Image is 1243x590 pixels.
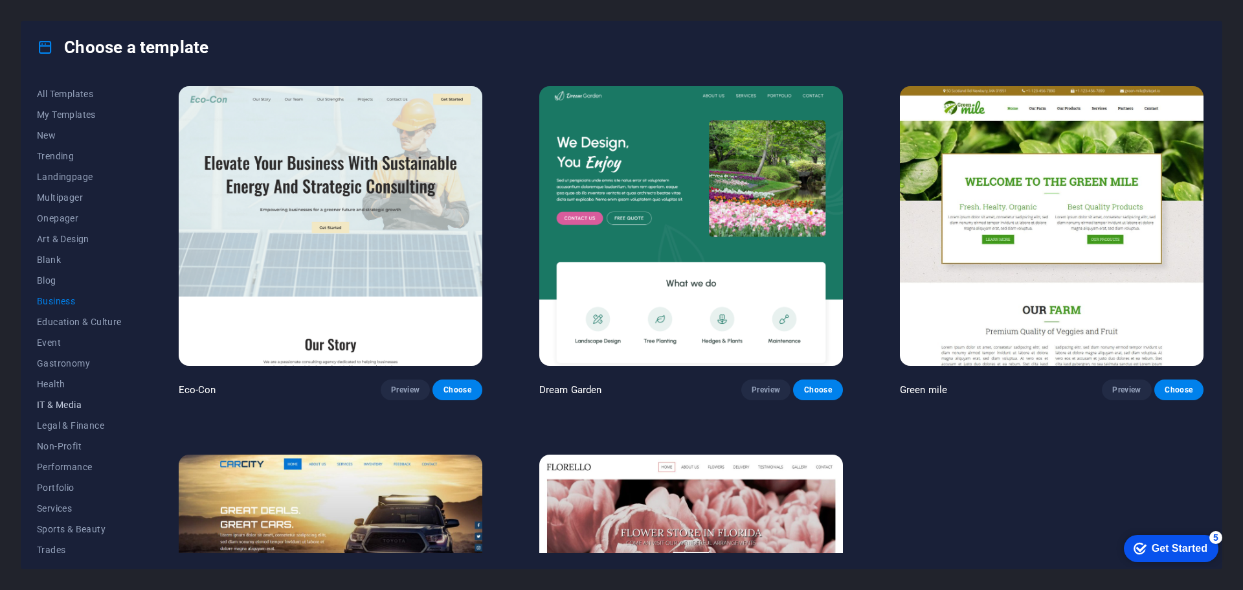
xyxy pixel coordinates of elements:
span: Education & Culture [37,317,122,327]
span: Event [37,337,122,348]
button: Blank [37,249,122,270]
button: My Templates [37,104,122,125]
span: Trades [37,545,122,555]
button: Onepager [37,208,122,229]
span: Services [37,503,122,514]
span: New [37,130,122,141]
button: Trades [37,539,122,560]
button: Trending [37,146,122,166]
p: Eco-Con [179,383,216,396]
h4: Choose a template [37,37,208,58]
p: Green mile [900,383,947,396]
img: Dream Garden [539,86,843,366]
span: Onepager [37,213,122,223]
span: Performance [37,462,122,472]
button: Sports & Beauty [37,519,122,539]
span: Choose [1165,385,1193,395]
div: Get Started 5 items remaining, 0% complete [10,6,105,34]
button: Education & Culture [37,312,122,332]
span: Portfolio [37,482,122,493]
span: Sports & Beauty [37,524,122,534]
button: Art & Design [37,229,122,249]
button: Performance [37,457,122,477]
span: Gastronomy [37,358,122,369]
span: Choose [803,385,832,395]
button: Legal & Finance [37,415,122,436]
button: Portfolio [37,477,122,498]
button: Services [37,498,122,519]
span: Non-Profit [37,441,122,451]
span: Preview [391,385,420,395]
span: Preview [752,385,780,395]
button: Preview [381,380,430,400]
span: Choose [443,385,471,395]
button: Gastronomy [37,353,122,374]
span: Trending [37,151,122,161]
span: Business [37,296,122,306]
button: Multipager [37,187,122,208]
p: Dream Garden [539,383,602,396]
button: Choose [432,380,482,400]
button: Choose [1154,380,1204,400]
button: Choose [793,380,842,400]
span: All Templates [37,89,122,99]
img: Eco-Con [179,86,482,366]
span: Preview [1112,385,1141,395]
span: Multipager [37,192,122,203]
button: Landingpage [37,166,122,187]
span: Legal & Finance [37,420,122,431]
button: Blog [37,270,122,291]
span: Blog [37,275,122,286]
button: Non-Profit [37,436,122,457]
button: Health [37,374,122,394]
span: Blank [37,255,122,265]
span: Art & Design [37,234,122,244]
button: Business [37,291,122,312]
button: IT & Media [37,394,122,415]
div: Get Started [38,14,94,26]
span: My Templates [37,109,122,120]
span: Landingpage [37,172,122,182]
button: All Templates [37,84,122,104]
span: Health [37,379,122,389]
button: Event [37,332,122,353]
div: 5 [96,3,109,16]
button: New [37,125,122,146]
button: Preview [1102,380,1151,400]
img: Green mile [900,86,1204,366]
button: Preview [741,380,790,400]
span: IT & Media [37,400,122,410]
